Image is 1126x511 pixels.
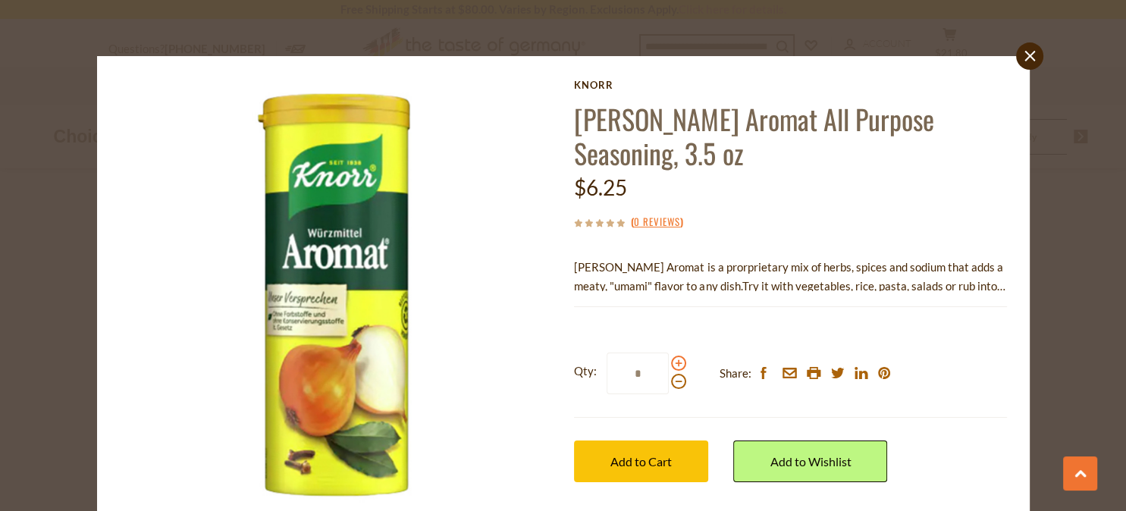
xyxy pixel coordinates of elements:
a: Add to Wishlist [733,440,887,482]
span: ( ) [631,214,683,229]
strong: Qty: [574,362,597,381]
span: $6.25 [574,174,627,200]
a: [PERSON_NAME] Aromat All Purpose Seasoning, 3.5 oz [574,99,933,173]
span: Add to Cart [610,454,672,469]
p: [PERSON_NAME] Aromat is a prorprietary mix of herbs, spices and sodium that adds a meaty, "umami"... [574,258,1006,296]
button: Add to Cart [574,440,708,482]
a: Knorr [574,79,1006,91]
input: Qty: [607,353,669,394]
a: 0 Reviews [634,214,680,230]
span: Share: [719,364,751,383]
